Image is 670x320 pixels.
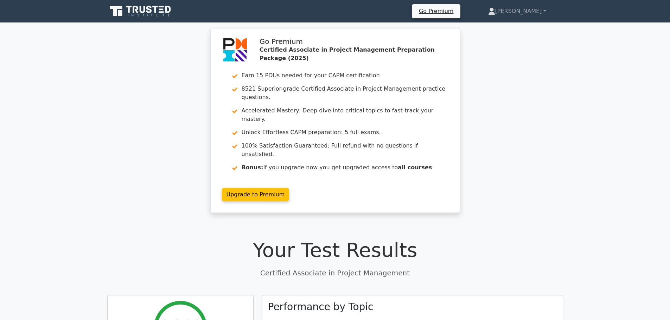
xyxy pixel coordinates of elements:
[107,238,563,262] h1: Your Test Results
[471,4,563,18] a: [PERSON_NAME]
[222,188,289,201] a: Upgrade to Premium
[415,6,458,16] a: Go Premium
[268,301,374,313] h3: Performance by Topic
[107,268,563,278] p: Certified Associate in Project Management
